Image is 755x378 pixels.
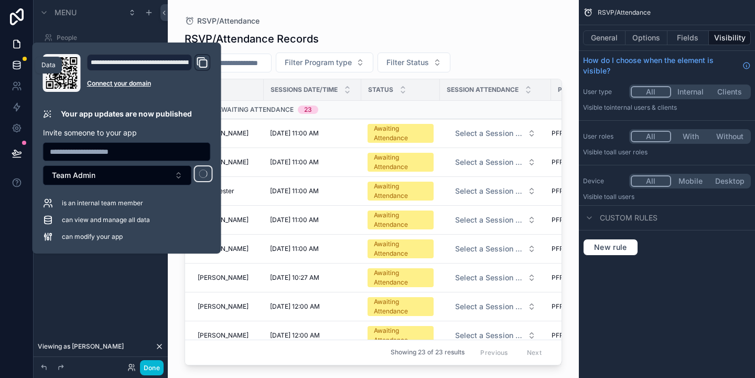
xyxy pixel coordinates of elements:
[709,30,751,45] button: Visibility
[558,86,609,94] span: Program type
[710,86,749,98] button: Clients
[61,109,192,119] p: Your app updates are now published
[583,148,751,156] p: Visible to
[590,243,631,252] span: New rule
[583,30,625,45] button: General
[304,106,312,114] div: 23
[583,239,638,256] button: New rule
[62,216,150,224] span: can view and manage all data
[631,131,671,142] button: All
[391,349,465,357] span: Showing 23 of 23 results
[671,175,710,187] button: Mobile
[671,86,710,98] button: Internal
[583,55,738,76] span: How do I choose when the element is visible?
[217,106,294,114] span: Awaiting Attendance
[41,61,56,69] div: Data
[87,54,211,92] div: Domain and Custom Link
[600,213,657,223] span: Custom rules
[583,55,751,76] a: How do I choose when the element is visible?
[610,193,634,201] span: all users
[583,177,625,185] label: Device
[38,342,124,351] span: Viewing as [PERSON_NAME]
[598,8,651,17] span: RSVP/Attendance
[667,30,709,45] button: Fields
[710,131,749,142] button: Without
[710,175,749,187] button: Desktop
[62,199,143,207] span: is an internal team member
[368,86,393,94] span: Status
[631,86,671,98] button: All
[583,88,625,96] label: User type
[57,34,159,42] label: People
[610,148,648,156] span: All user roles
[52,170,95,181] span: Team Admin
[583,193,751,201] p: Visible to
[671,131,710,142] button: With
[140,360,164,375] button: Done
[625,30,667,45] button: Options
[271,86,338,94] span: Sessions Date/Time
[43,165,192,185] button: Select Button
[87,79,211,88] a: Connect your domain
[447,86,519,94] span: Session Attendance
[610,103,677,111] span: Internal users & clients
[631,175,671,187] button: All
[62,233,123,241] span: can modify your app
[43,128,211,138] p: Invite someone to your app
[55,7,77,18] span: Menu
[583,132,625,141] label: User roles
[583,103,751,112] p: Visible to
